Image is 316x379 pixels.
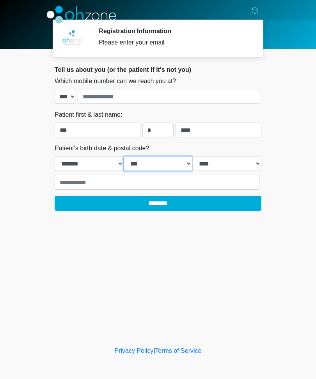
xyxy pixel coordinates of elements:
img: Agent Avatar [60,27,84,51]
a: | [153,347,155,354]
a: Privacy Policy [115,347,154,354]
img: OhZone Clinics Logo [47,6,116,23]
label: Patient first & last name: [55,110,122,119]
label: Patient's birth date & postal code? [55,144,149,153]
h2: Registration Information [99,27,250,35]
label: Which mobile number can we reach you at? [55,77,176,86]
div: Please enter your email [99,38,250,47]
a: Terms of Service [155,347,201,354]
h2: Tell us about you (or the patient if it's not you) [55,66,261,73]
